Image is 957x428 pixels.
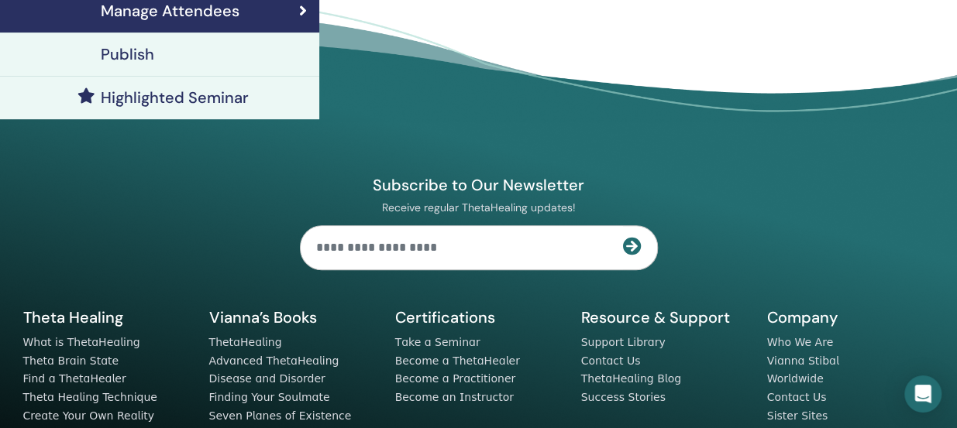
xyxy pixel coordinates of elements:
[101,2,239,20] h4: Manage Attendees
[395,336,480,348] a: Take a Seminar
[767,336,833,348] a: Who We Are
[767,307,935,327] h5: Company
[904,375,942,413] div: Open Intercom Messenger
[581,372,681,385] a: ThetaHealing Blog
[395,391,514,403] a: Become an Instructor
[395,372,516,385] a: Become a Practitioner
[23,372,126,385] a: Find a ThetaHealer
[101,45,154,63] h4: Publish
[581,336,666,348] a: Support Library
[581,354,641,367] a: Contact Us
[300,200,658,214] p: Receive regular ThetaHealing updates!
[209,409,352,422] a: Seven Planes of Existence
[101,88,249,107] h4: Highlighted Seminar
[23,354,119,367] a: Theta Brain State
[23,336,140,348] a: What is ThetaHealing
[395,307,563,327] h5: Certifications
[767,409,828,422] a: Sister Sites
[767,391,827,403] a: Contact Us
[23,307,191,327] h5: Theta Healing
[395,354,520,367] a: Become a ThetaHealer
[767,372,824,385] a: Worldwide
[300,175,658,195] h4: Subscribe to Our Newsletter
[581,307,749,327] h5: Resource & Support
[209,307,377,327] h5: Vianna’s Books
[581,391,666,403] a: Success Stories
[209,391,330,403] a: Finding Your Soulmate
[209,354,339,367] a: Advanced ThetaHealing
[767,354,839,367] a: Vianna Stibal
[209,336,282,348] a: ThetaHealing
[23,391,157,403] a: Theta Healing Technique
[209,372,325,385] a: Disease and Disorder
